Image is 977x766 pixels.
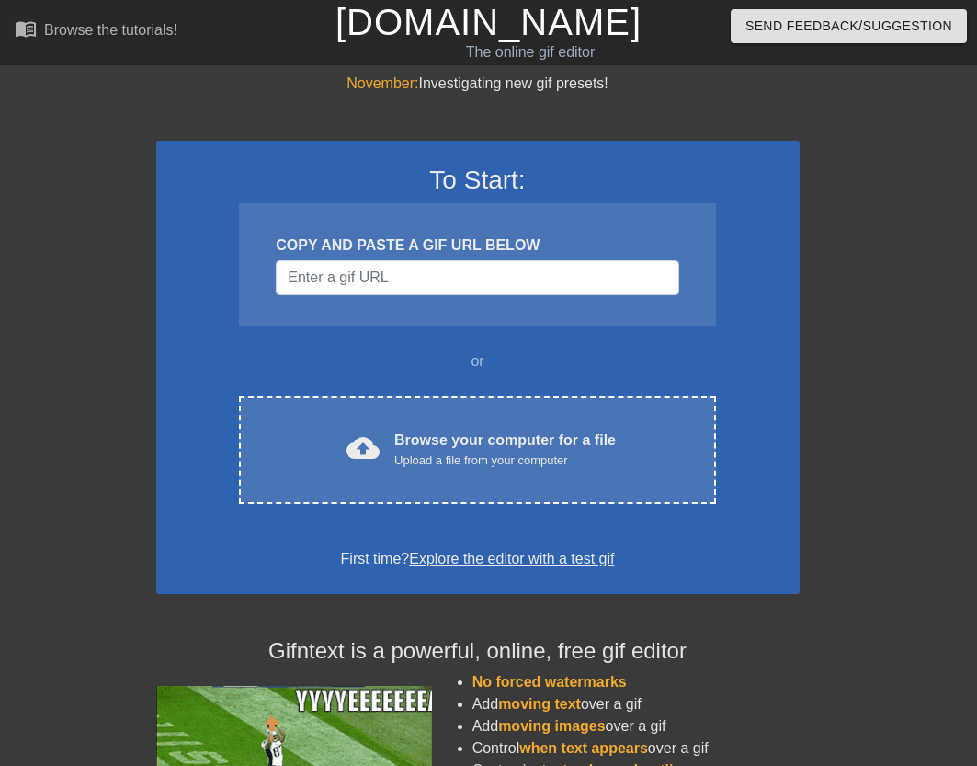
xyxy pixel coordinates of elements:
input: Username [276,260,678,295]
li: Add over a gif [472,715,800,737]
h3: To Start: [180,165,776,196]
button: Send Feedback/Suggestion [731,9,967,43]
a: Browse the tutorials! [15,17,177,46]
div: COPY AND PASTE A GIF URL BELOW [276,234,678,257]
span: November: [346,75,418,91]
h4: Gifntext is a powerful, online, free gif editor [156,638,800,665]
span: menu_book [15,17,37,40]
span: when text appears [519,740,648,756]
div: Browse the tutorials! [44,22,177,38]
div: or [204,350,752,372]
div: Browse your computer for a file [394,429,616,470]
div: The online gif editor [335,41,725,63]
div: Upload a file from your computer [394,452,616,470]
span: No forced watermarks [472,674,627,690]
a: [DOMAIN_NAME] [335,2,642,42]
span: cloud_upload [346,431,380,464]
li: Add over a gif [472,693,800,715]
span: Send Feedback/Suggestion [745,15,952,38]
a: Explore the editor with a test gif [409,551,614,566]
span: moving images [498,718,605,734]
div: First time? [180,548,776,570]
li: Control over a gif [472,737,800,760]
div: Investigating new gif presets! [156,73,800,95]
span: moving text [498,696,581,712]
